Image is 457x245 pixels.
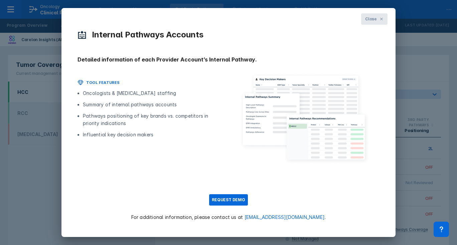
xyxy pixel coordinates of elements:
button: REQUEST DEMO [209,194,248,206]
h2: Detailed information of each Provider Account’s Internal Pathway. [78,55,379,64]
span: Close [365,16,377,22]
a: [EMAIL_ADDRESS][DOMAIN_NAME] [245,214,325,220]
h2: TOOL FEATURES [86,80,120,86]
li: Influential key decision makers [83,131,220,138]
li: Oncologists & [MEDICAL_DATA] staffing [83,90,220,97]
div: Contact Support [434,222,449,237]
button: Close [361,13,388,25]
a: REQUEST DEMO [201,186,256,214]
li: Summary of internal pathways accounts [83,101,220,108]
p: For additional information, please contact us at . [131,214,326,221]
img: image_internal_pathways_2x.png [228,72,379,165]
h2: Internal Pathways Accounts [92,30,203,39]
li: Pathways positioning of key brands vs. competitors in priority indications [83,112,220,127]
